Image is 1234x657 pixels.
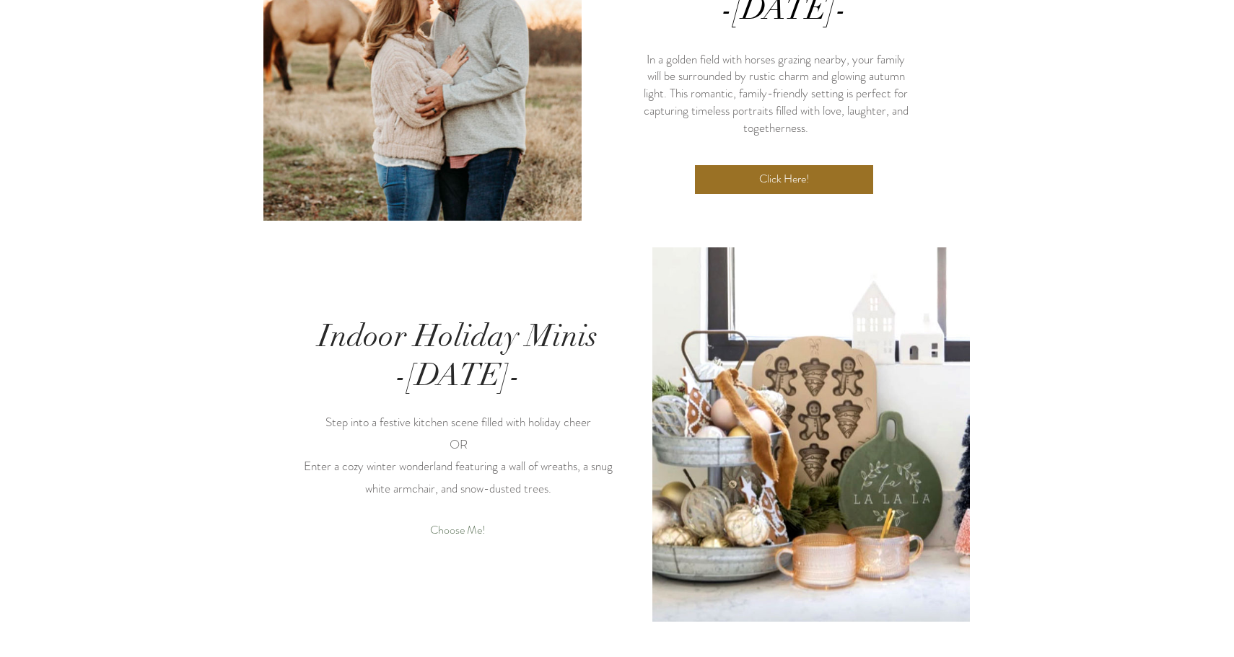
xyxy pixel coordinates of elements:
[325,413,591,431] span: Step into a festive kitchen scene filled with holiday cheer
[1166,589,1234,657] iframe: Wix Chat
[318,317,598,394] span: Indoor Holiday Minis -[DATE]-
[759,171,810,187] span: Click Here!
[644,50,909,136] span: In a golden field with horses grazing nearby, your family will be surrounded by rustic charm and ...
[304,457,613,497] span: Enter a cozy winter wonderland featuring a wall of wreaths, a snug white armchair, and snow-duste...
[369,516,547,545] a: Choose Me!
[695,165,873,194] a: Click Here!
[450,436,468,453] span: OR
[652,247,970,622] img: Screenshot 2025-09-04 at 1_edited_edited.jpg
[430,522,486,538] span: Choose Me!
